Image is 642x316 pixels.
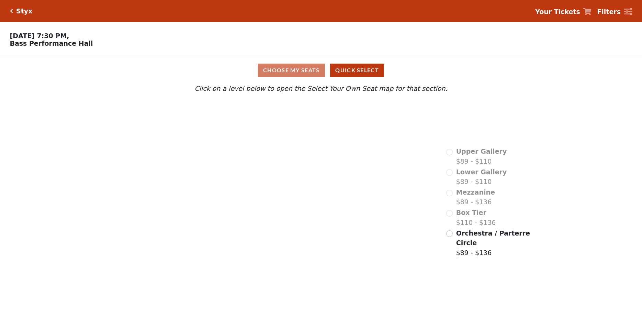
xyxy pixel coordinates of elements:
[535,8,580,15] strong: Your Tickets
[16,7,32,15] h5: Styx
[10,9,13,13] a: Click here to go back to filters
[456,188,495,196] span: Mezzanine
[330,64,384,77] button: Quick Select
[456,148,507,155] span: Upper Gallery
[535,7,592,17] a: Your Tickets
[456,167,507,187] label: $89 - $110
[456,228,531,258] label: $89 - $136
[456,209,486,216] span: Box Tier
[456,208,496,227] label: $110 - $136
[456,146,507,166] label: $89 - $110
[456,229,530,247] span: Orchestra / Parterre Circle
[456,168,507,176] span: Lower Gallery
[597,7,632,17] a: Filters
[156,106,290,138] path: Upper Gallery - Seats Available: 0
[597,8,621,15] strong: Filters
[85,84,557,94] p: Click on a level below to open the Select Your Own Seat map for that section.
[456,187,495,207] label: $89 - $136
[230,217,365,299] path: Orchestra / Parterre Circle - Seats Available: 249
